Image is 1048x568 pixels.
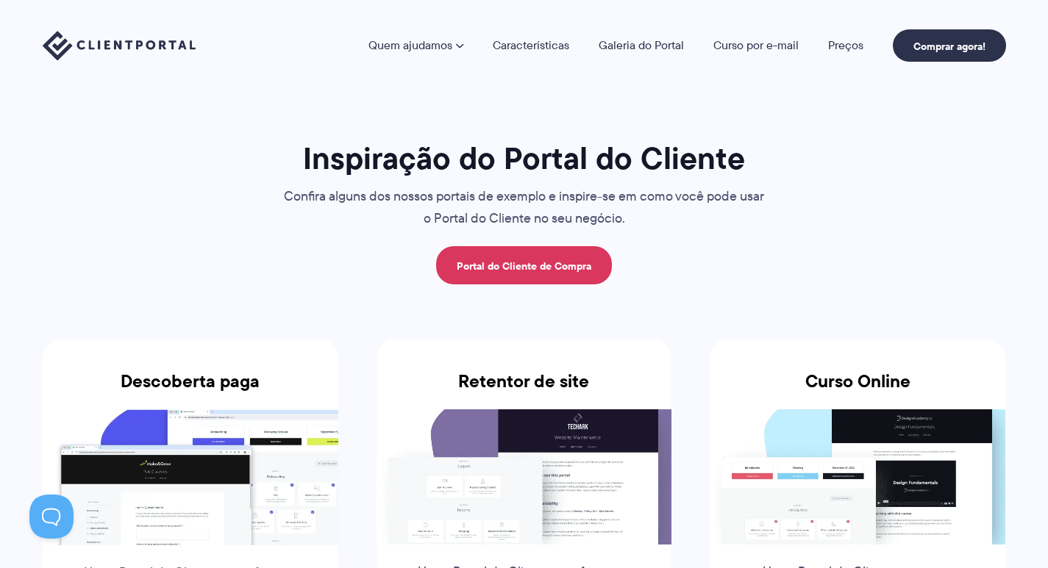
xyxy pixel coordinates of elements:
[828,40,863,51] a: Preços
[599,37,684,54] font: Galeria do Portal
[599,40,684,51] a: Galeria do Portal
[713,37,799,54] font: Curso por e-mail
[493,40,569,51] a: Características
[29,495,74,539] iframe: Toggle Customer Support
[913,38,985,54] font: Comprar agora!
[893,29,1006,62] a: Comprar agora!
[121,367,260,395] font: Descoberta paga
[457,258,591,274] font: Portal do Cliente de Compra
[368,37,452,54] font: Quem ajudamos
[303,134,745,181] font: Inspiração do Portal do Cliente
[805,367,910,395] font: Curso Online
[713,40,799,51] a: Curso por e-mail
[828,37,863,54] font: Preços
[368,40,463,51] a: Quem ajudamos
[436,246,612,284] a: Portal do Cliente de Compra
[284,187,764,206] font: Confira alguns dos nossos portais de exemplo e inspire-se em como você pode usar
[424,209,625,228] font: o Portal do Cliente no seu negócio.
[458,367,589,395] font: Retentor de site
[493,37,569,54] font: Características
